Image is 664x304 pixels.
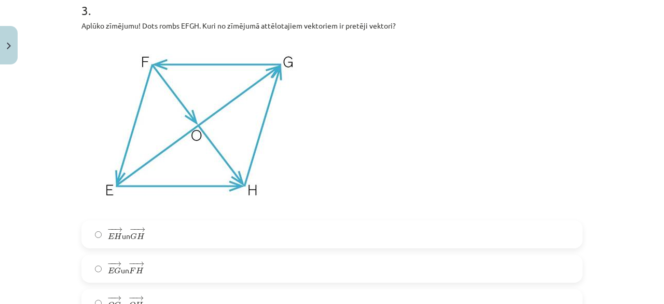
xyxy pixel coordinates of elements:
span: − [107,262,114,267]
span: − [110,296,112,301]
span: → [136,262,144,267]
span: un [108,227,145,242]
img: icon-close-lesson-0947bae3869378f0d4975bcd49f059093ad1ed9edebbc8119c70593378902aed.svg [7,43,11,49]
span: G [114,267,121,274]
span: − [133,228,136,232]
span: − [107,228,114,232]
input: un [95,266,102,272]
span: − [110,262,112,267]
span: − [129,262,135,267]
span: − [129,296,135,301]
span: − [107,296,114,301]
span: − [130,228,136,232]
span: → [113,296,121,301]
span: E [108,268,114,274]
span: H [136,267,144,274]
span: F [129,268,136,274]
span: H [137,233,145,240]
span: → [114,228,122,232]
span: G [130,233,137,240]
span: H [114,233,122,240]
span: → [113,262,121,267]
span: − [132,296,134,301]
span: E [108,233,114,240]
span: − [110,228,113,232]
span: − [132,262,134,267]
input: un [95,231,102,238]
span: → [137,228,145,232]
p: Aplūko zīmējumu! Dots rombs EFGH. Kuri no zīmējumā attēlotajiem vektoriem ir pretēji vektori? [81,20,583,31]
span: → [135,296,144,301]
span: un [108,261,144,276]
